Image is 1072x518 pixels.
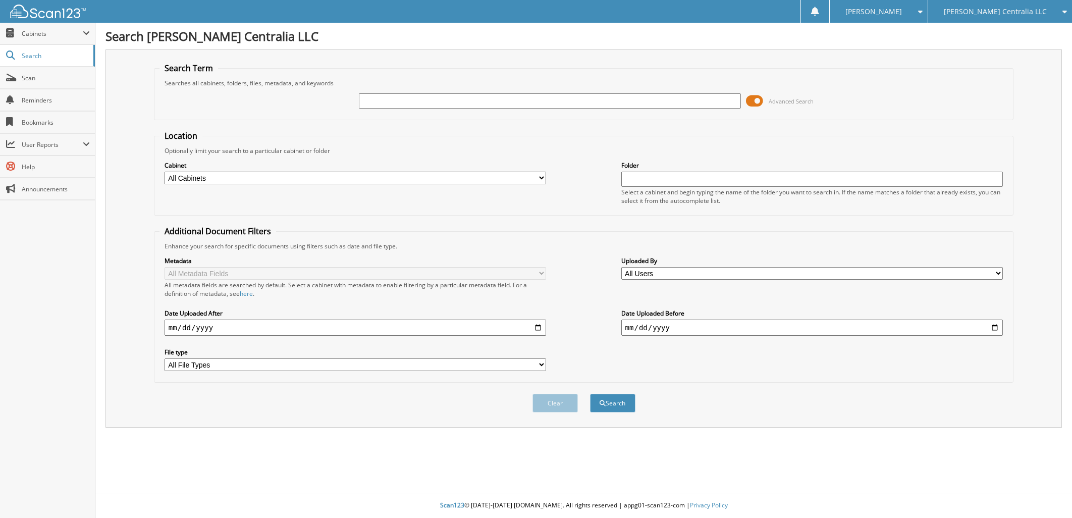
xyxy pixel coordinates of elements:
[95,493,1072,518] div: © [DATE]-[DATE] [DOMAIN_NAME]. All rights reserved | appg01-scan123-com |
[240,289,253,298] a: here
[621,320,1003,336] input: end
[621,256,1003,265] label: Uploaded By
[22,118,90,127] span: Bookmarks
[621,309,1003,318] label: Date Uploaded Before
[22,29,83,38] span: Cabinets
[159,79,1008,87] div: Searches all cabinets, folders, files, metadata, and keywords
[22,140,83,149] span: User Reports
[105,28,1062,44] h1: Search [PERSON_NAME] Centralia LLC
[621,188,1003,205] div: Select a cabinet and begin typing the name of the folder you want to search in. If the name match...
[22,96,90,105] span: Reminders
[159,130,202,141] legend: Location
[22,74,90,82] span: Scan
[159,242,1008,250] div: Enhance your search for specific documents using filters such as date and file type.
[22,185,90,193] span: Announcements
[165,161,547,170] label: Cabinet
[159,146,1008,155] div: Optionally limit your search to a particular cabinet or folder
[845,9,902,15] span: [PERSON_NAME]
[165,320,547,336] input: start
[440,501,464,509] span: Scan123
[590,394,635,412] button: Search
[159,226,276,237] legend: Additional Document Filters
[690,501,728,509] a: Privacy Policy
[769,97,814,105] span: Advanced Search
[944,9,1047,15] span: [PERSON_NAME] Centralia LLC
[165,256,547,265] label: Metadata
[159,63,218,74] legend: Search Term
[532,394,578,412] button: Clear
[22,163,90,171] span: Help
[165,348,547,356] label: File type
[165,309,547,318] label: Date Uploaded After
[22,51,88,60] span: Search
[10,5,86,18] img: scan123-logo-white.svg
[165,281,547,298] div: All metadata fields are searched by default. Select a cabinet with metadata to enable filtering b...
[621,161,1003,170] label: Folder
